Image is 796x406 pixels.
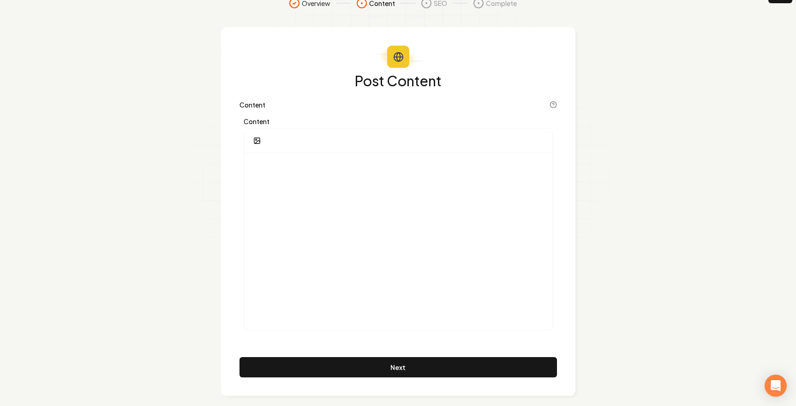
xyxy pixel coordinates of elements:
label: Content [244,118,553,125]
button: Add Image [248,132,266,149]
div: Open Intercom Messenger [765,375,787,397]
h1: Post Content [239,73,557,88]
label: Content [239,101,265,108]
button: Next [239,357,557,377]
